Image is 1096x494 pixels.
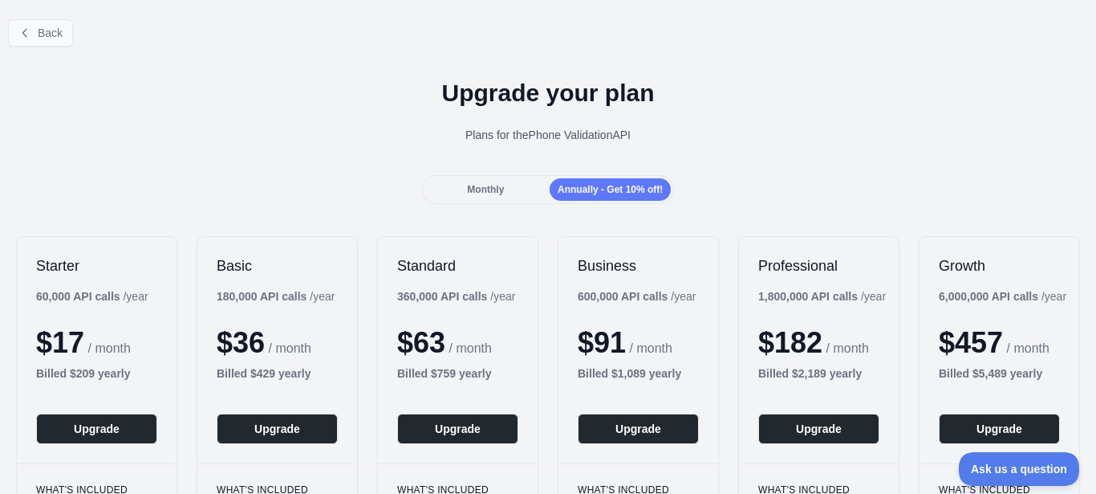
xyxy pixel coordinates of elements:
h2: Professional [758,256,879,276]
span: $ 63 [397,326,445,359]
h2: Business [578,256,699,276]
span: $ 91 [578,326,626,359]
b: 6,000,000 API calls [939,290,1038,303]
h2: Growth [939,256,1060,276]
iframe: Toggle Customer Support [959,452,1080,486]
h2: Standard [397,256,518,276]
div: / year [758,288,886,304]
b: 1,800,000 API calls [758,290,858,303]
span: $ 182 [758,326,822,359]
b: 600,000 API calls [578,290,668,303]
div: / year [578,288,696,304]
div: / year [939,288,1066,304]
div: / year [397,288,515,304]
span: $ 457 [939,326,1003,359]
b: 360,000 API calls [397,290,487,303]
